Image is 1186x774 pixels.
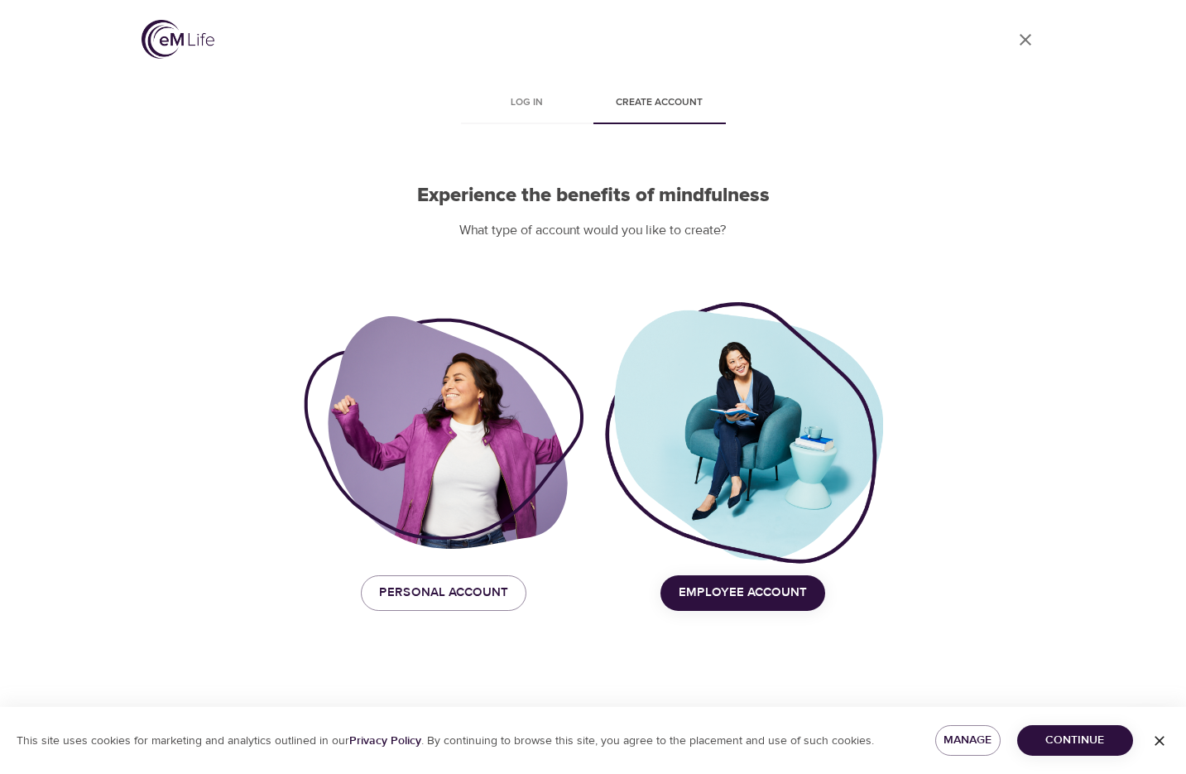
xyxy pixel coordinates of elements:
[1030,730,1120,751] span: Continue
[142,20,214,59] img: logo
[679,582,807,603] span: Employee Account
[948,730,987,751] span: Manage
[603,94,716,112] span: Create account
[935,725,1001,756] button: Manage
[660,575,825,610] button: Employee Account
[304,221,883,240] p: What type of account would you like to create?
[361,575,526,610] button: Personal Account
[1017,725,1133,756] button: Continue
[471,94,583,112] span: Log in
[304,184,883,208] h2: Experience the benefits of mindfulness
[1006,20,1045,60] a: close
[349,733,421,748] a: Privacy Policy
[379,582,508,603] span: Personal Account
